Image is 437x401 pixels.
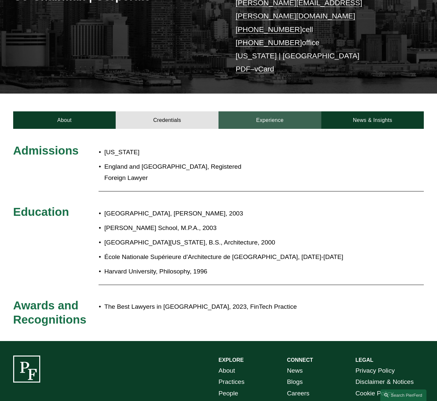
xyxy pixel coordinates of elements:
[104,251,372,263] p: École Nationale Supérieure d’Architecture de [GEOGRAPHIC_DATA], [DATE]-[DATE]
[236,25,302,34] a: [PHONE_NUMBER]
[380,389,426,401] a: Search this site
[104,266,372,277] p: Harvard University, Philosophy, 1996
[218,388,238,399] a: People
[13,205,69,218] span: Education
[116,111,218,129] a: Credentials
[355,357,373,363] strong: LEGAL
[287,365,303,377] a: News
[104,237,372,248] p: [GEOGRAPHIC_DATA][US_STATE], B.S., Architecture, 2000
[104,222,372,234] p: [PERSON_NAME] School, M.P.A., 2003
[218,357,244,363] strong: EXPLORE
[287,376,303,388] a: Blogs
[236,39,302,47] a: [PHONE_NUMBER]
[104,301,372,313] p: The Best Lawyers in [GEOGRAPHIC_DATA], 2023, FinTech Practice
[104,161,252,184] p: England and [GEOGRAPHIC_DATA], Registered Foreign Lawyer
[321,111,424,129] a: News & Insights
[287,357,313,363] strong: CONNECT
[104,208,372,219] p: [GEOGRAPHIC_DATA], [PERSON_NAME], 2003
[287,388,309,399] a: Careers
[13,111,116,129] a: About
[236,65,250,73] a: PDF
[218,365,235,377] a: About
[355,365,394,377] a: Privacy Policy
[218,376,245,388] a: Practices
[355,388,393,399] a: Cookie Policy
[104,147,252,158] p: [US_STATE]
[254,65,274,73] a: vCard
[13,299,86,326] span: Awards and Recognitions
[13,144,79,157] span: Admissions
[355,376,414,388] a: Disclaimer & Notices
[218,111,321,129] a: Experience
